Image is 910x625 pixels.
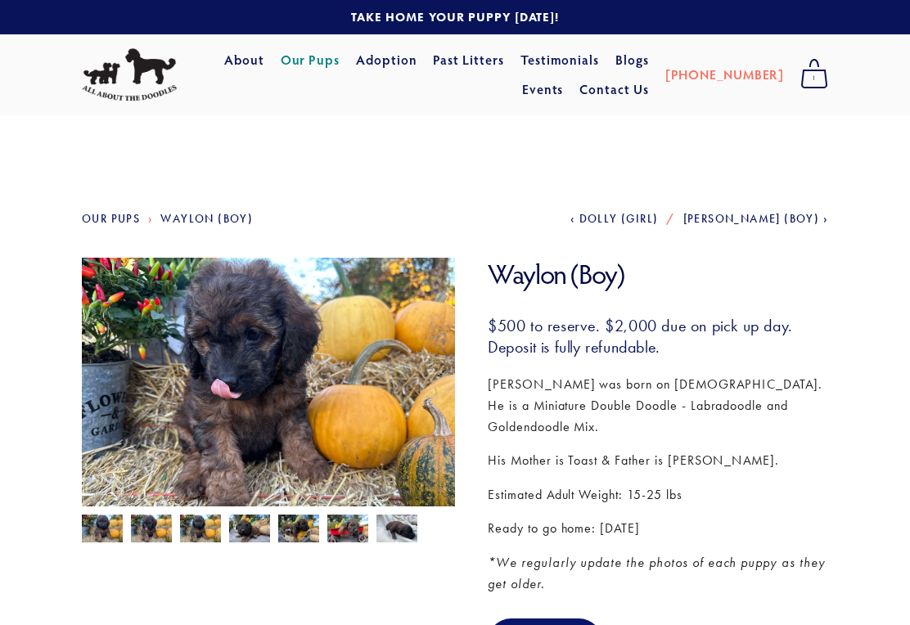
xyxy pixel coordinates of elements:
img: Waylon 4.jpg [327,515,368,546]
a: Contact Us [579,74,649,104]
p: Ready to go home: [DATE] [488,518,828,539]
em: *We regularly update the photos of each puppy as they get older. [488,555,830,591]
img: Waylon 7.jpg [131,515,172,546]
h1: Waylon (Boy) [488,258,828,291]
a: Blogs [615,46,649,75]
a: [PERSON_NAME] (Boy) [683,212,828,226]
h3: $500 to reserve. $2,000 due on pick up day. Deposit is fully refundable. [488,315,828,357]
a: Dolly (Girl) [570,212,659,226]
a: Adoption [356,46,417,75]
a: Testimonials [520,46,600,75]
a: About [224,46,264,75]
a: Waylon (Boy) [160,212,253,226]
img: Waylon 2.jpg [229,515,270,546]
a: Our Pups [281,46,340,75]
img: Waylon 1.jpg [376,515,417,546]
a: Events [522,74,564,104]
img: Waylon 5.jpg [82,515,123,546]
img: All About The Doodles [82,48,177,101]
a: [PHONE_NUMBER] [665,60,784,89]
span: Dolly (Girl) [579,212,659,226]
a: Our Pups [82,212,140,226]
span: [PERSON_NAME] (Boy) [683,212,820,226]
img: Waylon 3.jpg [278,515,319,546]
a: Past Litters [433,51,504,68]
img: Waylon 6.jpg [180,515,221,546]
p: [PERSON_NAME] was born on [DEMOGRAPHIC_DATA]. He is a Miniature Double Doodle - Labradoodle and G... [488,374,828,437]
img: Waylon 7.jpg [82,258,455,537]
p: His Mother is Toast & Father is [PERSON_NAME]. [488,450,828,471]
span: 1 [800,68,828,89]
a: One item in cart [792,54,836,95]
p: Estimated Adult Weight: 15-25 lbs [488,484,828,506]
